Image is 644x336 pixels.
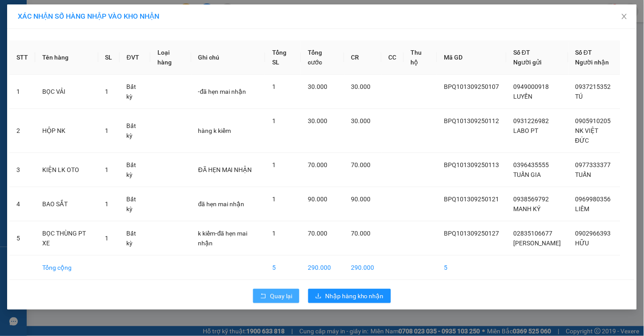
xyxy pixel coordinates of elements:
[514,161,549,168] span: 0396435555
[514,59,542,66] span: Người gửi
[444,230,499,237] span: BPQ101309250127
[105,127,109,134] span: 1
[120,153,151,187] td: Bất kỳ
[351,117,371,124] span: 30.000
[9,75,35,109] td: 1
[191,40,265,75] th: Ghi chú
[325,291,384,301] span: Nhập hàng kho nhận
[9,221,35,256] td: 5
[612,4,637,29] button: Close
[272,117,276,124] span: 1
[198,166,252,173] span: ĐÃ HẸN MAI NHẬN
[514,240,561,247] span: [PERSON_NAME]
[272,83,276,90] span: 1
[198,127,231,134] span: hàng k kiểm
[272,230,276,237] span: 1
[444,161,499,168] span: BPQ101309250113
[514,93,533,100] span: LUYẾN
[301,40,344,75] th: Tổng cước
[198,88,246,95] span: -đã hẹn mai nhận
[351,230,371,237] span: 70.000
[120,187,151,221] td: Bất kỳ
[9,109,35,153] td: 2
[315,293,322,300] span: download
[437,40,507,75] th: Mã GD
[35,109,98,153] td: HỘP NK
[514,196,549,203] span: 0938569792
[576,49,592,56] span: Số ĐT
[265,256,301,280] td: 5
[260,293,266,300] span: rollback
[308,117,328,124] span: 30.000
[105,200,109,208] span: 1
[18,12,159,20] span: XÁC NHẬN SỐ HÀNG NHẬP VÀO KHO NHẬN
[198,230,248,247] span: k kiểm-đã hẹn mai nhận
[272,161,276,168] span: 1
[576,59,609,66] span: Người nhận
[301,256,344,280] td: 290.000
[344,40,382,75] th: CR
[576,240,589,247] span: HỮU
[120,40,151,75] th: ĐVT
[35,187,98,221] td: BAO SẮT
[514,49,531,56] span: Số ĐT
[272,196,276,203] span: 1
[344,256,382,280] td: 290.000
[35,75,98,109] td: BỌC VẢI
[576,127,599,144] span: NK VIỆT ĐỨC
[98,40,120,75] th: SL
[576,230,611,237] span: 0902966393
[308,161,328,168] span: 70.000
[308,230,328,237] span: 70.000
[404,40,437,75] th: Thu hộ
[576,196,611,203] span: 0969980356
[308,289,391,303] button: downloadNhập hàng kho nhận
[105,88,109,95] span: 1
[35,40,98,75] th: Tên hàng
[576,83,611,90] span: 0937215352
[120,75,151,109] td: Bất kỳ
[514,171,541,178] span: TUẤN GIA
[9,40,35,75] th: STT
[514,127,539,134] span: LABO PT
[576,93,583,100] span: TÚ
[105,166,109,173] span: 1
[120,109,151,153] td: Bất kỳ
[621,13,628,20] span: close
[444,83,499,90] span: BPQ101309250107
[576,117,611,124] span: 0905910205
[308,196,328,203] span: 90.000
[150,40,191,75] th: Loại hàng
[351,83,371,90] span: 30.000
[514,117,549,124] span: 0931226982
[9,187,35,221] td: 4
[35,221,98,256] td: BỌC THÙNG PT XE
[444,196,499,203] span: BPQ101309250121
[576,161,611,168] span: 0977333377
[198,200,245,208] span: đã hẹn mai nhận
[35,256,98,280] td: Tổng cộng
[576,171,592,178] span: TUẤN
[308,83,328,90] span: 30.000
[351,161,371,168] span: 70.000
[444,117,499,124] span: BPQ101309250112
[120,221,151,256] td: Bất kỳ
[9,153,35,187] td: 3
[351,196,371,203] span: 90.000
[576,205,590,212] span: LIÊM
[382,40,404,75] th: CC
[514,205,541,212] span: MANH KÝ
[253,289,299,303] button: rollbackQuay lại
[35,153,98,187] td: KIỆN LK OTO
[514,230,553,237] span: 02835106677
[105,235,109,242] span: 1
[270,291,292,301] span: Quay lại
[514,83,549,90] span: 0949000918
[265,40,301,75] th: Tổng SL
[437,256,507,280] td: 5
